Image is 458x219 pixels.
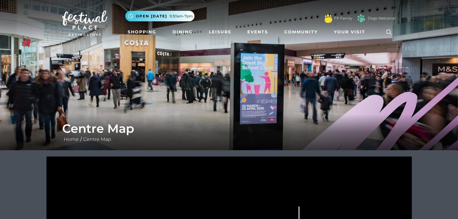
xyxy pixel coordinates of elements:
h1: Centre Map [62,121,396,136]
img: Festival Place Logo [62,11,107,36]
a: Dining [170,26,195,38]
button: Open [DATE] 9.30am-7pm [125,11,194,21]
span: 9.30am-7pm [169,14,193,19]
a: Centre Map [82,136,113,142]
a: Community [282,26,320,38]
a: Dogs Welcome! [368,16,396,21]
a: Leisure [206,26,234,38]
span: Open [DATE] [136,14,167,19]
div: / [58,121,400,143]
a: Events [245,26,270,38]
span: Your Visit [334,29,365,35]
a: Your Visit [331,26,371,38]
a: Shopping [125,26,159,38]
a: Home [62,136,80,142]
a: FP Family [334,16,352,21]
